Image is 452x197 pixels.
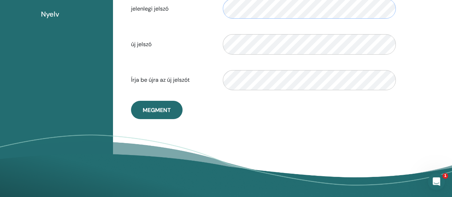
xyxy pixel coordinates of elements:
[131,101,183,119] button: Megment
[143,106,171,114] span: Megment
[126,2,218,16] label: jelenlegi jelszó
[126,38,218,51] label: új jelszó
[41,9,59,19] span: Nyelv
[428,173,445,190] iframe: Intercom live chat
[442,173,448,179] span: 1
[126,73,218,87] label: Írja be újra az új jelszót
